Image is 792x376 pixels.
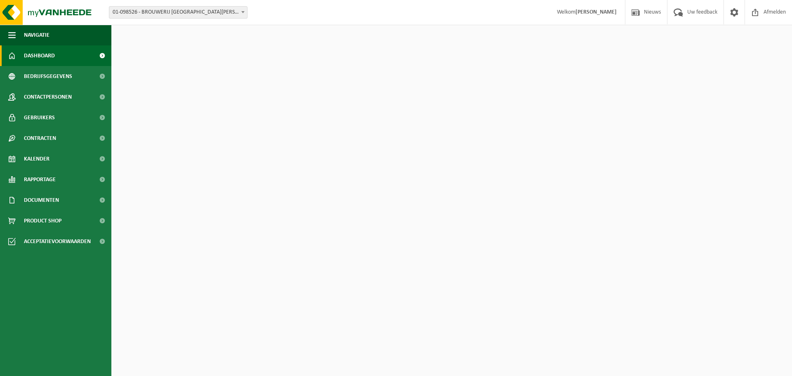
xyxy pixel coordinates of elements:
span: 01-098526 - BROUWERIJ SINT BERNARDUS - WATOU [109,6,247,19]
span: Navigatie [24,25,49,45]
span: Gebruikers [24,107,55,128]
span: Rapportage [24,169,56,190]
span: Kalender [24,149,49,169]
span: Dashboard [24,45,55,66]
span: Contactpersonen [24,87,72,107]
span: Acceptatievoorwaarden [24,231,91,252]
span: Contracten [24,128,56,149]
span: 01-098526 - BROUWERIJ SINT BERNARDUS - WATOU [109,7,247,18]
span: Bedrijfsgegevens [24,66,72,87]
strong: [PERSON_NAME] [575,9,617,15]
span: Product Shop [24,210,61,231]
span: Documenten [24,190,59,210]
